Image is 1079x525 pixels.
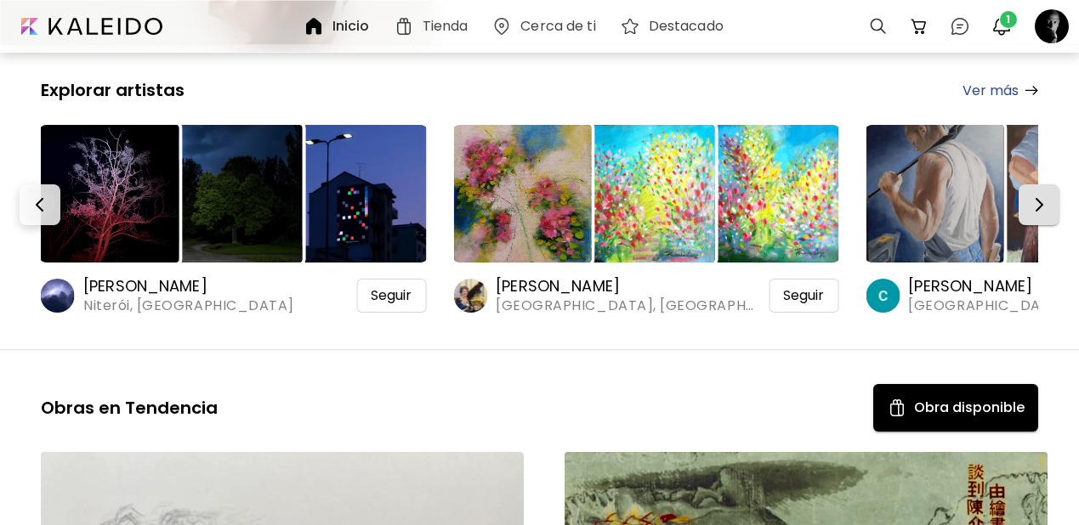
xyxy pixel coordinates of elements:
span: Niterói, [GEOGRAPHIC_DATA] [83,296,294,315]
span: Seguir [371,287,412,304]
img: arrow-right [1025,86,1038,95]
a: Inicio [304,16,377,37]
img: https://cdn.kaleido.art/CDN/Artwork/176366/Thumbnail/medium.webp?updated=782322 [288,125,426,262]
div: Seguir [356,279,426,313]
a: https://cdn.kaleido.art/CDN/Artwork/176425/Thumbnail/large.webp?updated=782629https://cdn.kaleido... [41,121,426,315]
a: Tienda [394,16,475,37]
a: Ver más [963,80,1038,101]
img: https://cdn.kaleido.art/CDN/Artwork/176195/Thumbnail/medium.webp?updated=781689 [164,125,302,262]
img: https://cdn.kaleido.art/CDN/Artwork/176421/Thumbnail/large.webp?updated=782608 [453,125,591,262]
a: Destacado [620,16,730,37]
h5: Obra disponible [914,398,1025,418]
h6: [PERSON_NAME] [83,276,294,296]
img: cart [909,16,929,37]
h5: Explorar artistas [41,79,185,101]
img: chatIcon [950,16,970,37]
h6: Inicio [332,20,370,33]
h6: Destacado [649,20,724,33]
a: https://cdn.kaleido.art/CDN/Artwork/176421/Thumbnail/large.webp?updated=782608https://cdn.kaleido... [453,121,838,315]
button: bellIcon1 [987,12,1016,41]
button: Next-button [1019,184,1059,225]
img: Next-button [1029,195,1049,215]
button: Prev-button [20,184,60,225]
img: Available Art [887,398,907,418]
img: https://cdn.kaleido.art/CDN/Artwork/176392/Thumbnail/large.webp?updated=782495 [866,125,1003,262]
span: Seguir [783,287,824,304]
img: bellIcon [991,16,1012,37]
a: Cerca de ti [491,16,602,37]
h6: [PERSON_NAME] [496,276,756,296]
h5: Obras en Tendencia [41,397,218,419]
button: Available ArtObra disponible [873,384,1038,432]
h6: Tienda [423,20,469,33]
div: Seguir [769,279,838,313]
img: Prev-button [30,195,50,215]
span: 1 [1000,11,1017,28]
img: https://cdn.kaleido.art/CDN/Artwork/176418/Thumbnail/medium.webp?updated=782595 [701,125,838,262]
img: https://cdn.kaleido.art/CDN/Artwork/176419/Thumbnail/medium.webp?updated=782600 [577,125,715,262]
span: [GEOGRAPHIC_DATA], [GEOGRAPHIC_DATA] [496,296,756,315]
img: https://cdn.kaleido.art/CDN/Artwork/176425/Thumbnail/large.webp?updated=782629 [41,125,179,262]
h6: Cerca de ti [520,20,595,33]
